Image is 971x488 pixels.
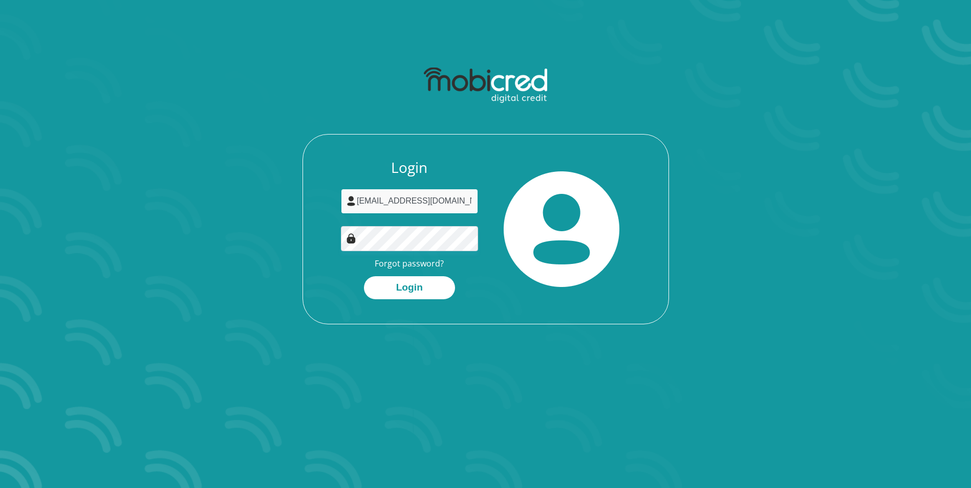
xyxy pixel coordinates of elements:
img: Image [346,233,356,243]
img: user-icon image [346,196,356,206]
button: Login [364,276,455,299]
h3: Login [341,159,478,176]
input: Username [341,189,478,214]
a: Forgot password? [375,258,444,269]
img: mobicred logo [424,68,547,103]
